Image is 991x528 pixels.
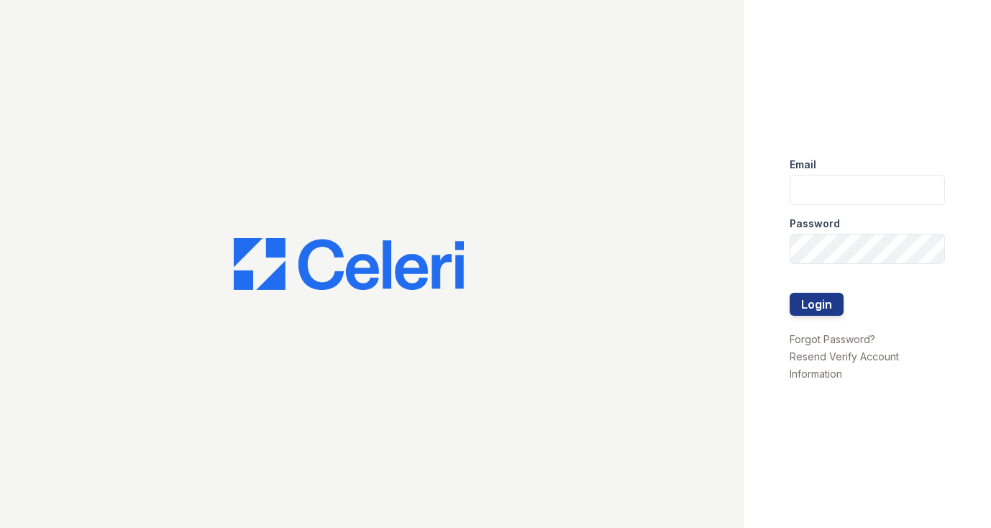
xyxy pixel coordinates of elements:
img: CE_Logo_Blue-a8612792a0a2168367f1c8372b55b34899dd931a85d93a1a3d3e32e68fde9ad4.png [234,238,464,290]
label: Password [790,217,840,231]
a: Forgot Password? [790,333,875,345]
a: Resend Verify Account Information [790,350,899,380]
label: Email [790,158,816,172]
button: Login [790,293,844,316]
